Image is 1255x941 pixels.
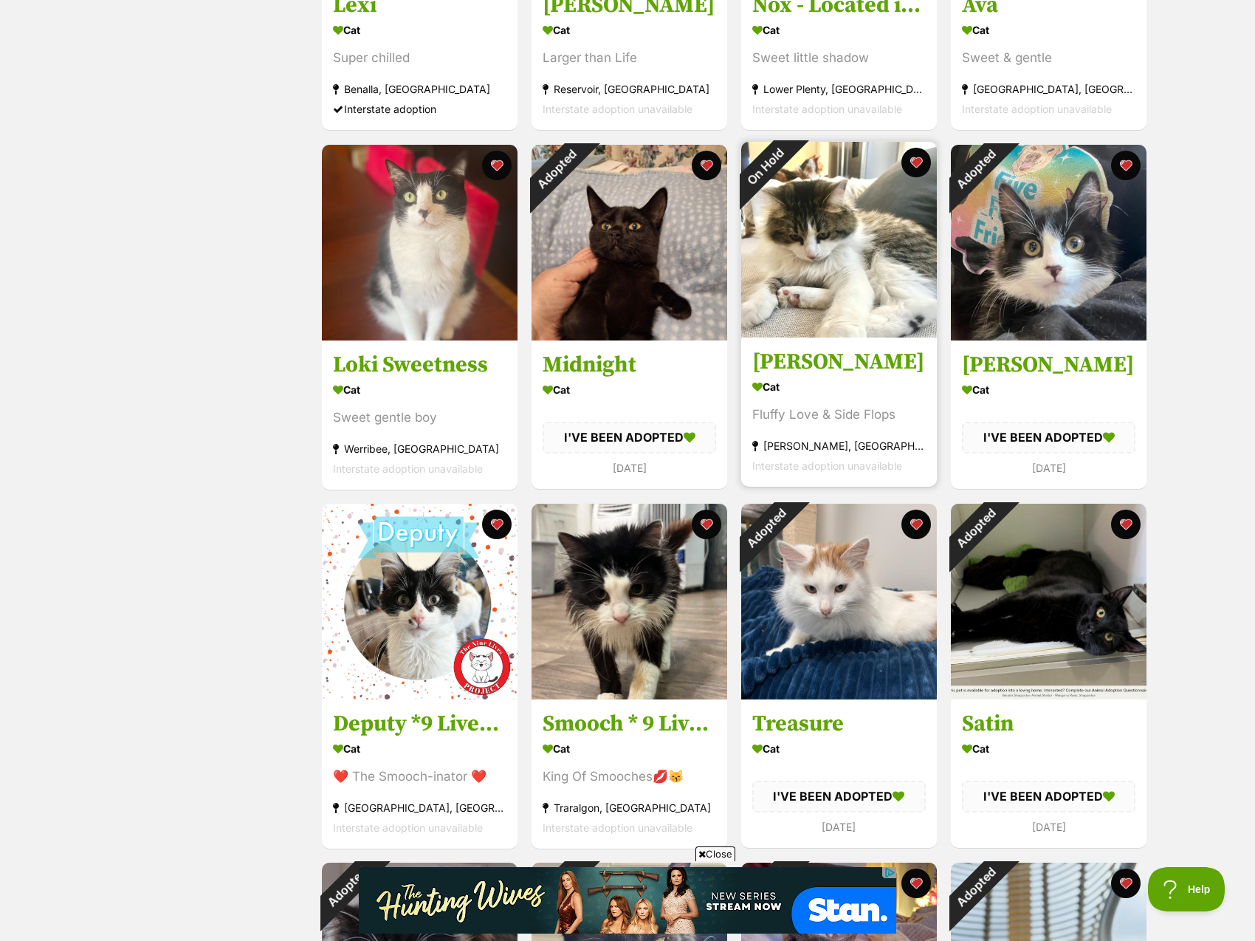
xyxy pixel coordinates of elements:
[962,80,1135,100] div: [GEOGRAPHIC_DATA], [GEOGRAPHIC_DATA]
[1111,510,1141,539] button: favourite
[951,145,1146,341] img: McMahon
[752,49,926,69] div: Sweet little shadow
[752,103,902,116] span: Interstate adoption unavailable
[333,439,506,459] div: Werribee, [GEOGRAPHIC_DATA]
[543,457,716,477] div: [DATE]
[932,844,1020,931] div: Adopted
[1111,869,1141,898] button: favourite
[951,699,1146,847] a: Satin Cat I'VE BEEN ADOPTED [DATE] favourite
[303,844,391,931] div: Adopted
[752,738,926,759] div: Cat
[932,485,1020,572] div: Adopted
[962,422,1135,453] div: I'VE BEEN ADOPTED
[333,767,506,787] div: ❤️ The Smooch-inator ❤️
[962,710,1135,738] h3: Satin
[722,123,809,210] div: On Hold
[962,457,1135,477] div: [DATE]
[962,103,1112,116] span: Interstate adoption unavailable
[543,710,716,738] h3: Smooch * 9 Lives Project Rescue*
[752,817,926,837] div: [DATE]
[543,103,692,116] span: Interstate adoption unavailable
[333,49,506,69] div: Super chilled
[951,504,1146,699] img: Satin
[951,329,1146,343] a: Adopted
[722,485,810,572] div: Adopted
[532,329,727,343] a: Adopted
[543,80,716,100] div: Reservoir, [GEOGRAPHIC_DATA]
[962,20,1135,41] div: Cat
[962,781,1135,812] div: I'VE BEEN ADOPTED
[543,821,692,834] span: Interstate adoption unavailable
[543,351,716,379] h3: Midnight
[741,504,937,699] img: Treasure
[741,142,937,338] img: Chester
[532,504,727,699] img: Smooch * 9 Lives Project Rescue*
[962,817,1135,837] div: [DATE]
[482,510,512,539] button: favourite
[333,462,483,475] span: Interstate adoption unavailable
[741,337,937,487] a: [PERSON_NAME] Cat Fluffy Love & Side Flops [PERSON_NAME], [GEOGRAPHIC_DATA] Interstate adoption u...
[901,869,931,898] button: favourite
[752,348,926,376] h3: [PERSON_NAME]
[543,738,716,759] div: Cat
[692,510,721,539] button: favourite
[543,379,716,400] div: Cat
[543,422,716,453] div: I'VE BEEN ADOPTED
[962,49,1135,69] div: Sweet & gentle
[962,738,1135,759] div: Cat
[322,340,518,490] a: Loki Sweetness Cat Sweet gentle boy Werribee, [GEOGRAPHIC_DATA] Interstate adoption unavailable f...
[333,798,506,818] div: [GEOGRAPHIC_DATA], [GEOGRAPHIC_DATA]
[752,80,926,100] div: Lower Plenty, [GEOGRAPHIC_DATA]
[333,738,506,759] div: Cat
[901,148,931,177] button: favourite
[901,510,931,539] button: favourite
[543,49,716,69] div: Larger than Life
[752,781,926,812] div: I'VE BEEN ADOPTED
[951,688,1146,702] a: Adopted
[333,710,506,738] h3: Deputy *9 Lives Project Rescue*
[482,151,512,180] button: favourite
[322,145,518,341] img: Loki Sweetness
[333,20,506,41] div: Cat
[333,100,506,120] div: Interstate adoption
[1111,151,1141,180] button: favourite
[951,340,1146,488] a: [PERSON_NAME] Cat I'VE BEEN ADOPTED [DATE] favourite
[532,699,727,849] a: Smooch * 9 Lives Project Rescue* Cat King Of Smooches💋😽 Traralgon, [GEOGRAPHIC_DATA] Interstate a...
[1148,867,1225,911] iframe: Help Scout Beacon - Open
[962,351,1135,379] h3: [PERSON_NAME]
[962,379,1135,400] div: Cat
[752,20,926,41] div: Cat
[741,688,937,702] a: Adopted
[333,821,483,834] span: Interstate adoption unavailable
[741,326,937,341] a: On Hold
[932,126,1020,213] div: Adopted
[752,710,926,738] h3: Treasure
[333,80,506,100] div: Benalla, [GEOGRAPHIC_DATA]
[741,699,937,847] a: Treasure Cat I'VE BEEN ADOPTED [DATE] favourite
[322,504,518,699] img: Deputy *9 Lives Project Rescue*
[359,867,896,934] iframe: Advertisement
[752,459,902,472] span: Interstate adoption unavailable
[322,699,518,849] a: Deputy *9 Lives Project Rescue* Cat ❤️ The Smooch-inator ❤️ [GEOGRAPHIC_DATA], [GEOGRAPHIC_DATA] ...
[543,798,716,818] div: Traralgon, [GEOGRAPHIC_DATA]
[695,846,735,861] span: Close
[512,126,600,213] div: Adopted
[752,436,926,456] div: [PERSON_NAME], [GEOGRAPHIC_DATA]
[752,405,926,425] div: Fluffy Love & Side Flops
[333,351,506,379] h3: Loki Sweetness
[532,145,727,341] img: Midnight
[692,151,721,180] button: favourite
[333,379,506,400] div: Cat
[333,408,506,428] div: Sweet gentle boy
[543,767,716,787] div: King Of Smooches💋😽
[543,20,716,41] div: Cat
[532,340,727,488] a: Midnight Cat I'VE BEEN ADOPTED [DATE] favourite
[752,376,926,397] div: Cat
